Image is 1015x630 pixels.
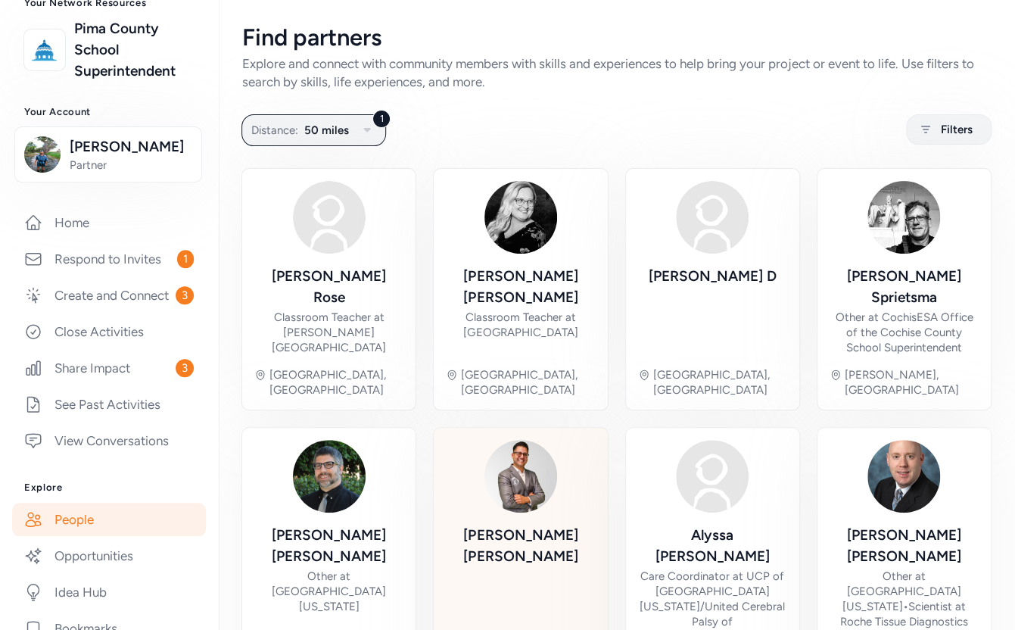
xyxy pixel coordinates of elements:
[372,110,391,128] div: 1
[177,250,194,268] span: 1
[830,525,979,567] div: [PERSON_NAME] [PERSON_NAME]
[12,503,206,536] a: People
[254,310,403,355] div: Classroom Teacher at [PERSON_NAME][GEOGRAPHIC_DATA]
[484,440,557,513] img: Avatar
[12,279,206,312] a: Create and Connect3
[867,440,940,513] img: Avatar
[269,367,403,398] div: [GEOGRAPHIC_DATA], [GEOGRAPHIC_DATA]
[830,310,979,355] div: Other at CochisESA Office of the Cochise County School Superintendent
[24,482,194,494] h3: Explore
[676,181,749,254] img: Avatar
[676,440,749,513] img: Avatar
[28,33,61,67] img: logo
[12,388,206,421] a: See Past Activities
[12,539,206,572] a: Opportunities
[12,315,206,348] a: Close Activities
[293,181,366,254] img: Avatar
[653,367,787,398] div: [GEOGRAPHIC_DATA], [GEOGRAPHIC_DATA]
[242,24,991,51] div: Find partners
[12,242,206,276] a: Respond to Invites1
[830,569,979,629] div: Other at [GEOGRAPHIC_DATA][US_STATE] Scientist at Roche Tissue Diagnostics
[867,181,940,254] img: Avatar
[484,181,557,254] img: Avatar
[14,126,202,182] button: [PERSON_NAME]Partner
[446,266,595,308] div: [PERSON_NAME] [PERSON_NAME]
[446,525,595,567] div: [PERSON_NAME] [PERSON_NAME]
[293,440,366,513] img: Avatar
[176,359,194,377] span: 3
[254,266,403,308] div: [PERSON_NAME] Rose
[446,310,595,340] div: Classroom Teacher at [GEOGRAPHIC_DATA]
[242,55,991,91] div: Explore and connect with community members with skills and experiences to help bring your project...
[176,286,194,304] span: 3
[24,106,194,118] h3: Your Account
[903,600,908,613] span: •
[649,266,777,287] div: [PERSON_NAME] D
[74,18,194,82] a: Pima County School Superintendent
[12,575,206,609] a: Idea Hub
[12,206,206,239] a: Home
[638,525,787,567] div: Alyssa [PERSON_NAME]
[251,121,298,139] span: Distance:
[941,120,973,139] span: Filters
[12,424,206,457] a: View Conversations
[70,157,192,173] span: Partner
[70,136,192,157] span: [PERSON_NAME]
[241,114,386,146] button: 1Distance:50 miles
[830,266,979,308] div: [PERSON_NAME] Sprietsma
[461,367,595,398] div: [GEOGRAPHIC_DATA], [GEOGRAPHIC_DATA]
[254,569,403,614] div: Other at [GEOGRAPHIC_DATA][US_STATE]
[304,121,349,139] span: 50 miles
[845,367,979,398] div: [PERSON_NAME], [GEOGRAPHIC_DATA]
[254,525,403,567] div: [PERSON_NAME] [PERSON_NAME]
[12,351,206,385] a: Share Impact3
